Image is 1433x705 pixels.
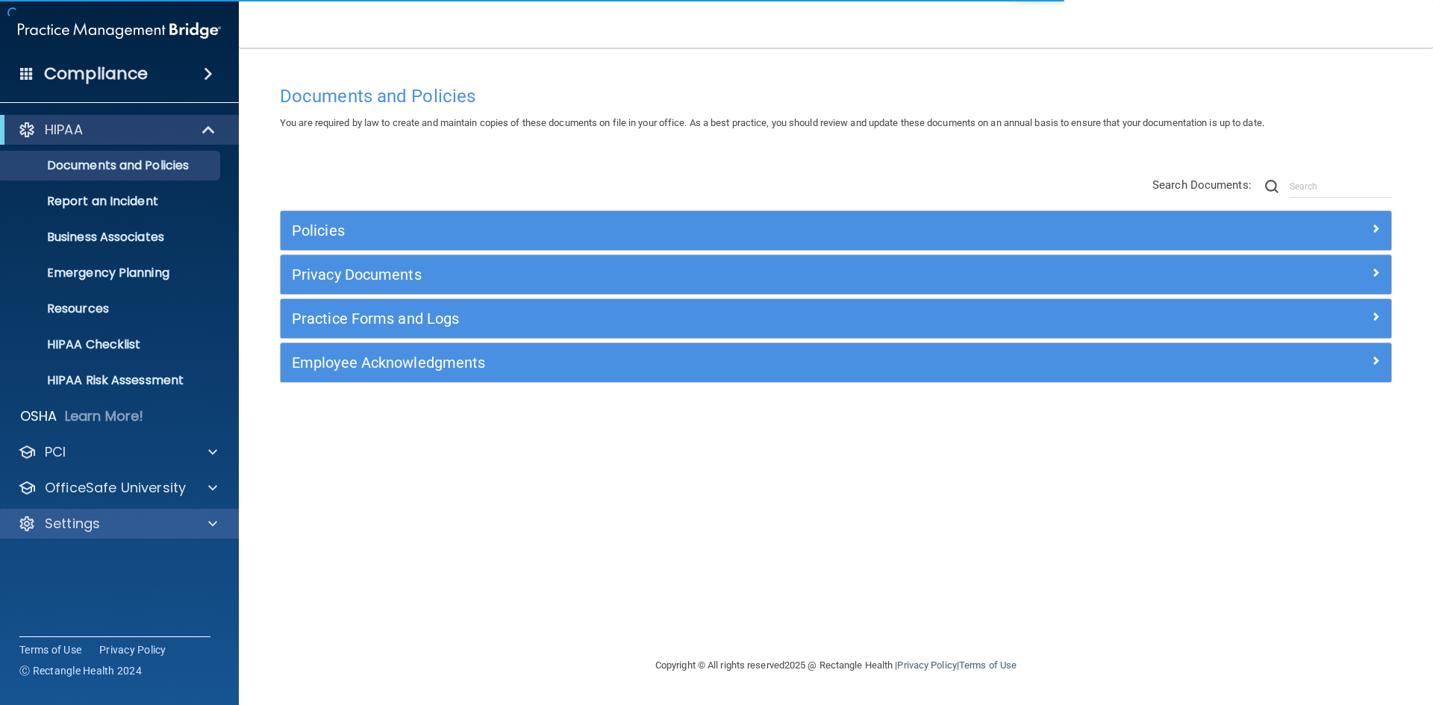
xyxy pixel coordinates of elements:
img: PMB logo [18,16,221,46]
p: HIPAA Checklist [10,337,213,352]
a: Practice Forms and Logs [292,307,1380,330]
iframe: Drift Widget Chat Controller [1175,599,1415,659]
input: Search [1290,175,1392,198]
a: Settings [18,515,217,533]
div: Copyright © All rights reserved 2025 @ Rectangle Health | | [563,642,1108,689]
p: Emergency Planning [10,266,213,281]
a: Privacy Policy [897,659,956,671]
a: OfficeSafe University [18,479,217,497]
h5: Practice Forms and Logs [292,310,1102,327]
span: Search Documents: [1152,178,1252,192]
a: Privacy Policy [99,642,166,657]
p: OSHA [20,407,57,425]
a: Privacy Documents [292,263,1380,286]
h4: Documents and Policies [280,87,1392,106]
p: Settings [45,515,100,533]
a: Employee Acknowledgments [292,351,1380,375]
p: HIPAA Risk Assessment [10,373,213,388]
p: Learn More! [65,407,144,425]
p: OfficeSafe University [45,479,186,497]
h5: Policies [292,222,1102,239]
span: Ⓒ Rectangle Health 2024 [19,663,142,678]
p: Report an Incident [10,194,213,209]
span: You are required by law to create and maintain copies of these documents on file in your office. ... [280,117,1264,128]
a: HIPAA [18,121,216,139]
h5: Employee Acknowledgments [292,354,1102,371]
img: ic-search.3b580494.png [1265,180,1279,193]
p: Documents and Policies [10,158,213,173]
p: PCI [45,443,66,461]
p: Resources [10,301,213,316]
h4: Compliance [44,63,148,84]
a: PCI [18,443,217,461]
a: Policies [292,219,1380,242]
p: HIPAA [45,121,83,139]
p: Business Associates [10,230,213,245]
a: Terms of Use [19,642,81,657]
a: Terms of Use [959,659,1017,671]
h5: Privacy Documents [292,266,1102,283]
